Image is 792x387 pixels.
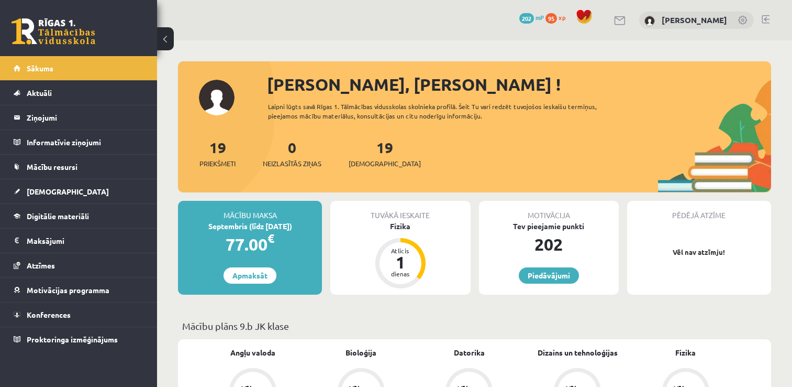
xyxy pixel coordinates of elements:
[178,232,322,257] div: 77.00
[330,221,470,290] a: Fizika Atlicis 1 dienas
[267,231,274,246] span: €
[14,179,144,203] a: [DEMOGRAPHIC_DATA]
[345,347,376,358] a: Bioloģija
[349,138,421,169] a: 19[DEMOGRAPHIC_DATA]
[385,254,416,271] div: 1
[519,13,534,24] span: 202
[14,56,144,80] a: Sākums
[385,271,416,277] div: dienas
[632,247,766,257] p: Vēl nav atzīmju!
[27,63,53,73] span: Sākums
[479,232,619,257] div: 202
[27,310,71,319] span: Konferences
[12,18,95,45] a: Rīgas 1. Tālmācības vidusskola
[349,158,421,169] span: [DEMOGRAPHIC_DATA]
[224,267,276,284] a: Apmaksāt
[199,138,236,169] a: 19Priekšmeti
[627,201,771,221] div: Pēdējā atzīme
[479,221,619,232] div: Tev pieejamie punkti
[182,319,767,333] p: Mācību plāns 9.b JK klase
[199,158,236,169] span: Priekšmeti
[519,13,544,21] a: 202 mP
[27,162,77,171] span: Mācību resursi
[27,187,109,196] span: [DEMOGRAPHIC_DATA]
[14,253,144,277] a: Atzīmes
[14,155,144,179] a: Mācību resursi
[536,13,544,21] span: mP
[545,13,557,24] span: 95
[14,303,144,327] a: Konferences
[178,221,322,232] div: Septembris (līdz [DATE])
[14,130,144,154] a: Informatīvie ziņojumi
[14,327,144,351] a: Proktoringa izmēģinājums
[14,204,144,228] a: Digitālie materiāli
[27,335,118,344] span: Proktoringa izmēģinājums
[230,347,275,358] a: Angļu valoda
[479,201,619,221] div: Motivācija
[559,13,565,21] span: xp
[263,138,321,169] a: 0Neizlasītās ziņas
[27,285,109,295] span: Motivācijas programma
[27,130,144,154] legend: Informatīvie ziņojumi
[385,248,416,254] div: Atlicis
[644,16,655,26] img: Anastasija Velde
[268,102,624,121] div: Laipni lūgts savā Rīgas 1. Tālmācības vidusskolas skolnieka profilā. Šeit Tu vari redzēt tuvojošo...
[545,13,571,21] a: 95 xp
[519,267,579,284] a: Piedāvājumi
[14,229,144,253] a: Maksājumi
[330,201,470,221] div: Tuvākā ieskaite
[27,261,55,270] span: Atzīmes
[675,347,696,358] a: Fizika
[27,211,89,221] span: Digitālie materiāli
[27,229,144,253] legend: Maksājumi
[538,347,618,358] a: Dizains un tehnoloģijas
[27,105,144,130] legend: Ziņojumi
[662,15,727,25] a: [PERSON_NAME]
[14,105,144,130] a: Ziņojumi
[14,278,144,302] a: Motivācijas programma
[454,347,485,358] a: Datorika
[263,158,321,169] span: Neizlasītās ziņas
[27,88,52,98] span: Aktuāli
[267,72,771,97] div: [PERSON_NAME], [PERSON_NAME] !
[14,81,144,105] a: Aktuāli
[178,201,322,221] div: Mācību maksa
[330,221,470,232] div: Fizika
